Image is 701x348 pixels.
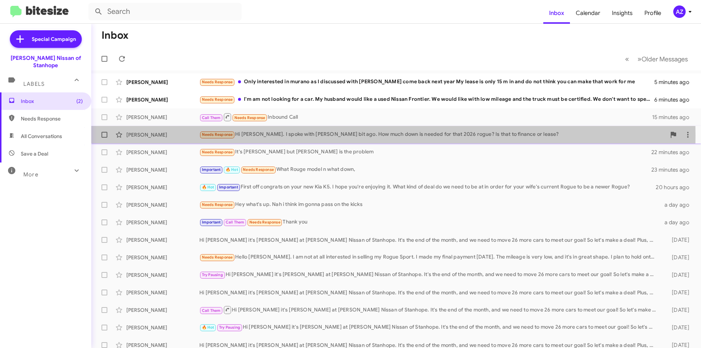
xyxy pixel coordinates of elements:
[226,220,245,225] span: Call Them
[249,220,280,225] span: Needs Response
[660,254,695,261] div: [DATE]
[633,51,692,66] button: Next
[23,171,38,178] span: More
[202,167,221,172] span: Important
[126,254,199,261] div: [PERSON_NAME]
[621,51,692,66] nav: Page navigation example
[88,3,242,20] input: Search
[126,131,199,138] div: [PERSON_NAME]
[21,150,48,157] span: Save a Deal
[23,81,45,87] span: Labels
[202,80,233,84] span: Needs Response
[126,219,199,226] div: [PERSON_NAME]
[202,132,233,137] span: Needs Response
[202,185,214,190] span: 🔥 Hot
[667,5,693,18] button: AZ
[126,306,199,314] div: [PERSON_NAME]
[126,236,199,244] div: [PERSON_NAME]
[660,306,695,314] div: [DATE]
[199,130,666,139] div: Hi [PERSON_NAME]. I spoke with [PERSON_NAME] bit ago. How much down is needed for that 2026 rogue...
[202,150,233,154] span: Needs Response
[202,220,221,225] span: Important
[202,202,233,207] span: Needs Response
[199,305,660,314] div: Hi [PERSON_NAME] it's [PERSON_NAME] at [PERSON_NAME] Nissan of Stanhope. It's the end of the mont...
[651,166,695,173] div: 23 minutes ago
[202,325,214,330] span: 🔥 Hot
[126,166,199,173] div: [PERSON_NAME]
[654,79,695,86] div: 5 minutes ago
[76,97,83,105] span: (2)
[199,323,660,332] div: Hi [PERSON_NAME] it's [PERSON_NAME] at [PERSON_NAME] Nissan of Stanhope. It's the end of the mont...
[126,184,199,191] div: [PERSON_NAME]
[660,271,695,279] div: [DATE]
[226,167,238,172] span: 🔥 Hot
[202,97,233,102] span: Needs Response
[199,148,651,156] div: It's [PERSON_NAME] but [PERSON_NAME] is the problem
[21,133,62,140] span: All Conversations
[606,3,639,24] a: Insights
[660,289,695,296] div: [DATE]
[637,54,641,64] span: »
[660,236,695,244] div: [DATE]
[219,325,240,330] span: Try Pausing
[202,308,221,313] span: Call Them
[654,96,695,103] div: 6 minutes ago
[202,115,221,120] span: Call Them
[625,54,629,64] span: «
[621,51,633,66] button: Previous
[199,112,652,122] div: Inbound Call
[199,271,660,279] div: Hi [PERSON_NAME] it's [PERSON_NAME] at [PERSON_NAME] Nissan of Stanhope. It's the end of the mont...
[660,219,695,226] div: a day ago
[199,183,656,191] div: First off congrats on your new Kia K5. I hope you're enjoying it. What kind of deal do we need to...
[10,30,82,48] a: Special Campaign
[21,115,83,122] span: Needs Response
[199,253,660,261] div: Hello [PERSON_NAME]. I am not at all interested in selling my Rogue Sport. I made my final paymen...
[126,79,199,86] div: [PERSON_NAME]
[219,185,238,190] span: Important
[126,324,199,331] div: [PERSON_NAME]
[126,271,199,279] div: [PERSON_NAME]
[126,201,199,209] div: [PERSON_NAME]
[570,3,606,24] a: Calendar
[660,201,695,209] div: a day ago
[101,30,129,41] h1: Inbox
[652,114,695,121] div: 15 minutes ago
[641,55,688,63] span: Older Messages
[32,35,76,43] span: Special Campaign
[199,200,660,209] div: Hey what's up. Nah i think im gonna pass on the kicks
[639,3,667,24] a: Profile
[243,167,274,172] span: Needs Response
[543,3,570,24] a: Inbox
[199,78,654,86] div: Only interested in murano as I discussed with [PERSON_NAME] come back next year My lease is only ...
[202,255,233,260] span: Needs Response
[199,289,660,296] div: Hi [PERSON_NAME] it's [PERSON_NAME] at [PERSON_NAME] Nissan of Stanhope. It's the end of the mont...
[126,289,199,296] div: [PERSON_NAME]
[199,95,654,104] div: I'm am not looking for a car. My husband would like a used Nissan Frontier. We would like with lo...
[199,236,660,244] div: Hi [PERSON_NAME] it's [PERSON_NAME] at [PERSON_NAME] Nissan of Stanhope. It's the end of the mont...
[126,114,199,121] div: [PERSON_NAME]
[199,218,660,226] div: Thank you
[202,272,223,277] span: Try Pausing
[126,96,199,103] div: [PERSON_NAME]
[651,149,695,156] div: 22 minutes ago
[199,165,651,174] div: What Rouge model n what down,
[673,5,686,18] div: AZ
[21,97,83,105] span: Inbox
[234,115,265,120] span: Needs Response
[660,324,695,331] div: [DATE]
[656,184,695,191] div: 20 hours ago
[126,149,199,156] div: [PERSON_NAME]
